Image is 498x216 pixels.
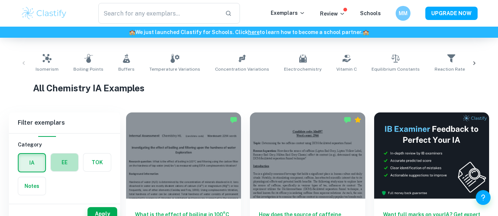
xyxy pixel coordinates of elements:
[354,116,362,124] div: Premium
[51,153,78,171] button: EE
[215,66,269,72] span: Concentration Variations
[1,28,497,36] h6: We just launched Clastify for Schools. Click to learn how to become a school partner.
[73,66,103,72] span: Boiling Points
[363,29,369,35] span: 🏫
[284,66,321,72] span: Electrochemistry
[271,9,305,17] p: Exemplars
[425,7,478,20] button: UPGRADE NOW
[98,3,220,24] input: Search for any exemplars...
[344,116,351,124] img: Marked
[21,6,68,21] img: Clastify logo
[18,141,111,149] h6: Category
[230,116,237,124] img: Marked
[374,112,489,199] img: Thumbnail
[118,66,135,72] span: Buffers
[360,10,381,16] a: Schools
[399,9,407,17] h6: MM
[435,66,468,72] span: Reaction Rates
[19,154,45,172] button: IA
[83,153,111,171] button: TOK
[33,81,465,95] h1: All Chemistry IA Examples
[336,66,357,72] span: Vitamin C
[476,190,491,205] button: Help and Feedback
[149,66,200,72] span: Temperature Variations
[9,112,120,133] h6: Filter exemplars
[36,66,59,72] span: Isomerism
[18,177,46,195] button: Notes
[129,29,135,35] span: 🏫
[396,6,410,21] button: MM
[372,66,420,72] span: Equilibrium Constants
[248,29,260,35] a: here
[320,10,345,18] p: Review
